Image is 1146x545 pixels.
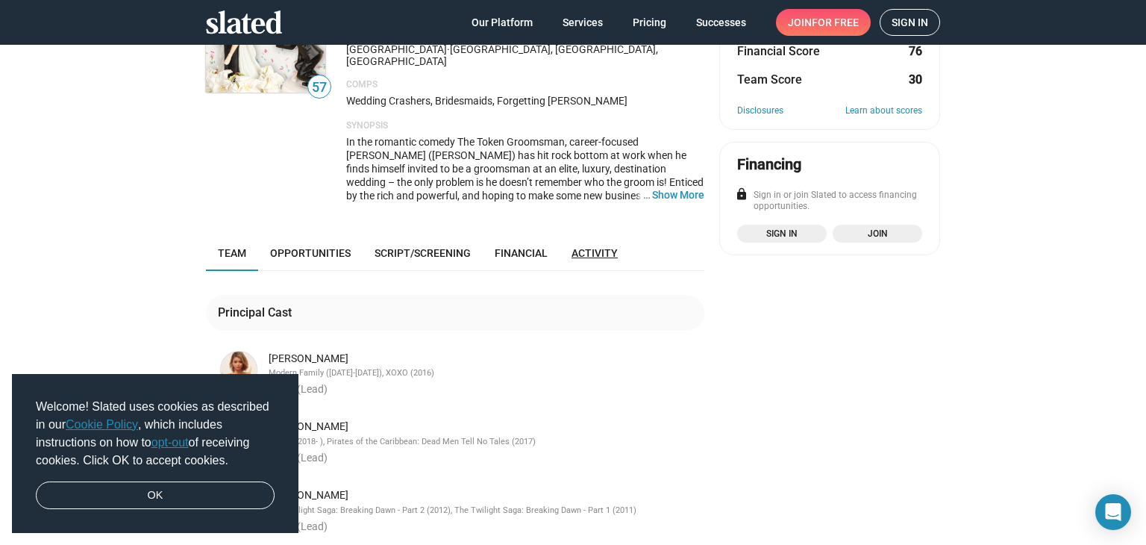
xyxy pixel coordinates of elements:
[269,420,701,434] div: [PERSON_NAME]
[652,188,704,202] button: …Show More
[36,482,275,510] a: dismiss cookie message
[633,9,666,36] span: Pricing
[270,247,351,259] span: Opportunities
[621,9,678,36] a: Pricing
[12,374,298,534] div: cookieconsent
[297,520,328,532] span: (Lead)
[636,188,652,202] span: …
[36,398,275,470] span: Welcome! Slated uses cookies as described in our , which includes instructions on how to of recei...
[346,120,704,132] p: Synopsis
[684,9,758,36] a: Successes
[346,43,658,67] span: [GEOGRAPHIC_DATA], [GEOGRAPHIC_DATA], [GEOGRAPHIC_DATA]
[269,368,701,379] div: Modern Family ([DATE]-[DATE]), XOXO (2016)
[845,105,922,117] a: Learn about scores
[908,72,922,87] dd: 30
[737,72,802,87] dt: Team Score
[297,383,328,395] span: (Lead)
[737,155,801,175] div: Financing
[346,94,704,108] p: Wedding Crashers, Bridesmaids, Forgetting [PERSON_NAME]
[737,190,922,214] div: Sign in or join Slated to access financing opportunities.
[460,9,545,36] a: Our Platform
[269,488,701,502] div: [PERSON_NAME]
[842,226,913,241] span: Join
[151,436,189,449] a: opt-out
[551,9,615,36] a: Services
[812,9,859,36] span: for free
[483,235,560,271] a: Financial
[218,305,298,320] div: Principal Cast
[447,43,450,55] span: ·
[495,247,548,259] span: Financial
[737,43,820,59] dt: Financial Score
[833,225,922,243] a: Join
[880,9,940,36] a: Sign in
[66,418,138,431] a: Cookie Policy
[206,235,258,271] a: Team
[269,437,701,448] div: Titans (2018- ), Pirates of the Caribbean: Dead Men Tell No Tales (2017)
[696,9,746,36] span: Successes
[363,235,483,271] a: Script/Screening
[1095,494,1131,530] div: Open Intercom Messenger
[308,78,331,98] span: 57
[776,9,871,36] a: Joinfor free
[735,187,748,201] mat-icon: lock
[908,43,922,59] dd: 76
[560,235,630,271] a: Activity
[297,452,328,464] span: (Lead)
[269,352,701,366] div: [PERSON_NAME]
[218,247,246,259] span: Team
[472,9,533,36] span: Our Platform
[788,9,859,36] span: Join
[737,105,783,117] a: Disclosures
[572,247,618,259] span: Activity
[737,225,827,243] a: Sign in
[346,136,704,255] span: In the romantic comedy The Token Groomsman, career-focused [PERSON_NAME] ([PERSON_NAME]) has hit ...
[892,10,928,35] span: Sign in
[746,226,818,241] span: Sign in
[346,79,704,91] p: Comps
[375,247,471,259] span: Script/Screening
[563,9,603,36] span: Services
[221,352,257,387] img: Sarah Hyland
[269,505,701,517] div: The Twilight Saga: Breaking Dawn - Part 2 (2012), The Twilight Saga: Breaking Dawn - Part 1 (2011)
[258,235,363,271] a: Opportunities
